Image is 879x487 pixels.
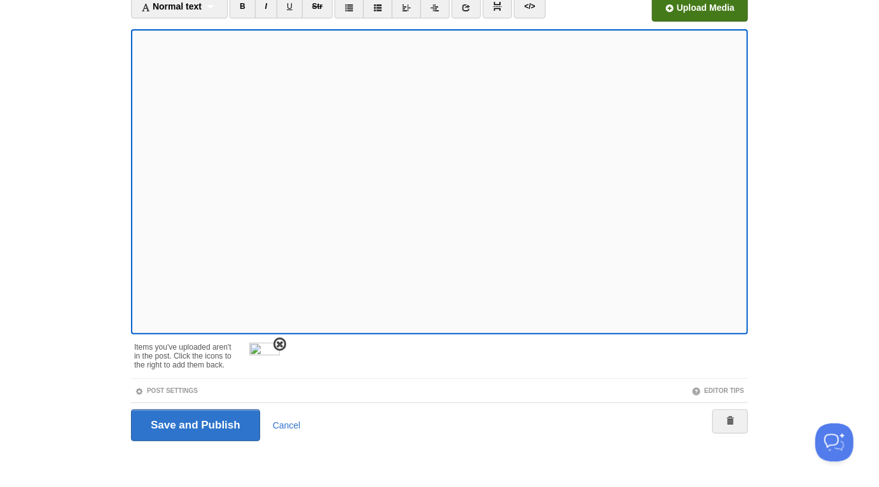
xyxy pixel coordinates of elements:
span: Normal text [141,1,202,11]
a: Post Settings [135,387,198,394]
a: Editor Tips [692,387,744,394]
iframe: Help Scout Beacon - Open [815,423,854,462]
input: Save and Publish [131,409,260,441]
div: Items you've uploaded aren't in the post. Click the icons to the right to add them back. [134,336,237,369]
img: pagebreak-icon.png [493,2,502,11]
a: Cancel [273,420,301,430]
del: Str [312,2,323,11]
img: thumb_Screenshot_2023-03-06_at_09.43.06.png [249,343,280,373]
